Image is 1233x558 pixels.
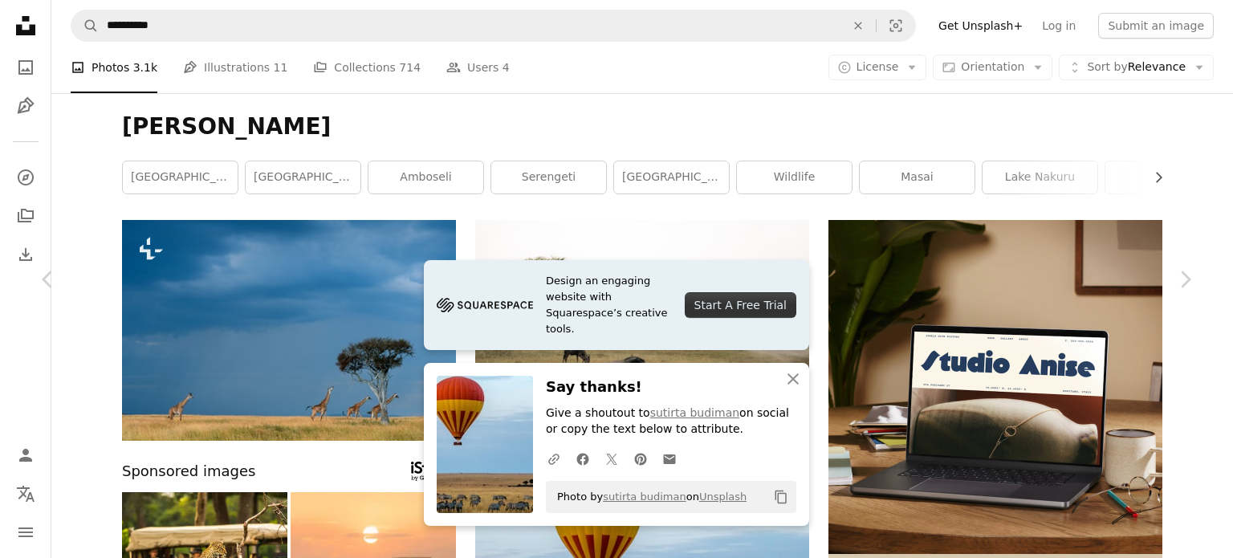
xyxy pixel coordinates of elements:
button: Menu [10,516,42,548]
h1: [PERSON_NAME] [122,112,1162,141]
a: Users 4 [446,42,510,93]
a: Log in / Sign up [10,439,42,471]
a: wildlife [737,161,852,193]
span: Orientation [961,60,1024,73]
img: wildebeest on open field [475,220,809,438]
a: serengeti [491,161,606,193]
a: Photos [10,51,42,83]
button: Clear [840,10,876,41]
p: Give a shoutout to on social or copy the text below to attribute. [546,405,796,438]
button: Sort byRelevance [1059,55,1214,80]
a: lake nakuru [983,161,1097,193]
span: License [857,60,899,73]
img: file-1705255347840-230a6ab5bca9image [437,293,533,317]
a: amboseli [368,161,483,193]
span: Sponsored images [122,460,255,483]
button: Submit an image [1098,13,1214,39]
a: Share on Pinterest [626,442,655,475]
a: Get Unsplash+ [929,13,1032,39]
a: sutirta budiman [603,491,686,503]
a: Collections 714 [313,42,421,93]
a: [GEOGRAPHIC_DATA] [246,161,360,193]
a: Share on Facebook [568,442,597,475]
img: a herd of giraffe walking across a dry grass field [122,220,456,441]
a: safari [1105,161,1220,193]
div: Start A Free Trial [685,292,796,318]
img: file-1705123271268-c3eaf6a79b21image [828,220,1162,554]
button: Visual search [877,10,915,41]
a: Explore [10,161,42,193]
a: masai [860,161,975,193]
button: Search Unsplash [71,10,99,41]
button: Language [10,478,42,510]
button: Copy to clipboard [767,483,795,511]
button: Orientation [933,55,1052,80]
span: Sort by [1087,60,1127,73]
a: Share over email [655,442,684,475]
a: a herd of giraffe walking across a dry grass field [122,323,456,337]
h3: Say thanks! [546,376,796,399]
a: Collections [10,200,42,232]
a: sutirta budiman [650,406,739,419]
a: Unsplash [699,491,747,503]
a: Next [1137,202,1233,356]
a: [GEOGRAPHIC_DATA] [123,161,238,193]
form: Find visuals sitewide [71,10,916,42]
span: Relevance [1087,59,1186,75]
a: Log in [1032,13,1085,39]
span: Photo by on [549,484,747,510]
span: 4 [503,59,510,76]
a: Illustrations [10,90,42,122]
a: Share on Twitter [597,442,626,475]
a: [GEOGRAPHIC_DATA] [614,161,729,193]
a: Design an engaging website with Squarespace’s creative tools.Start A Free Trial [424,260,809,350]
span: 714 [399,59,421,76]
a: Illustrations 11 [183,42,287,93]
button: License [828,55,927,80]
span: 11 [274,59,288,76]
button: scroll list to the right [1144,161,1162,193]
span: Design an engaging website with Squarespace’s creative tools. [546,273,672,337]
